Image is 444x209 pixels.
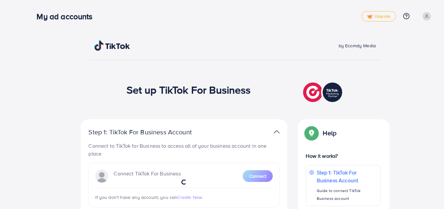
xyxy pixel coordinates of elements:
[94,40,130,51] img: TikTok
[361,11,396,22] a: tickUpgrade
[323,129,336,137] p: Help
[37,12,98,21] h3: My ad accounts
[317,169,377,184] p: Step 1: TikTok For Business Account
[339,42,376,49] span: by Ecomdy Media
[274,127,280,137] img: TikTok partner
[317,187,377,202] p: Guide to connect TikTok Business account
[306,127,317,139] img: Popup guide
[306,152,380,160] p: How it works?
[303,81,344,104] img: TikTok partner
[127,83,251,96] h1: Set up TikTok For Business
[367,14,373,19] img: tick
[88,128,212,136] p: Step 1: TikTok For Business Account
[367,14,390,19] span: Upgrade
